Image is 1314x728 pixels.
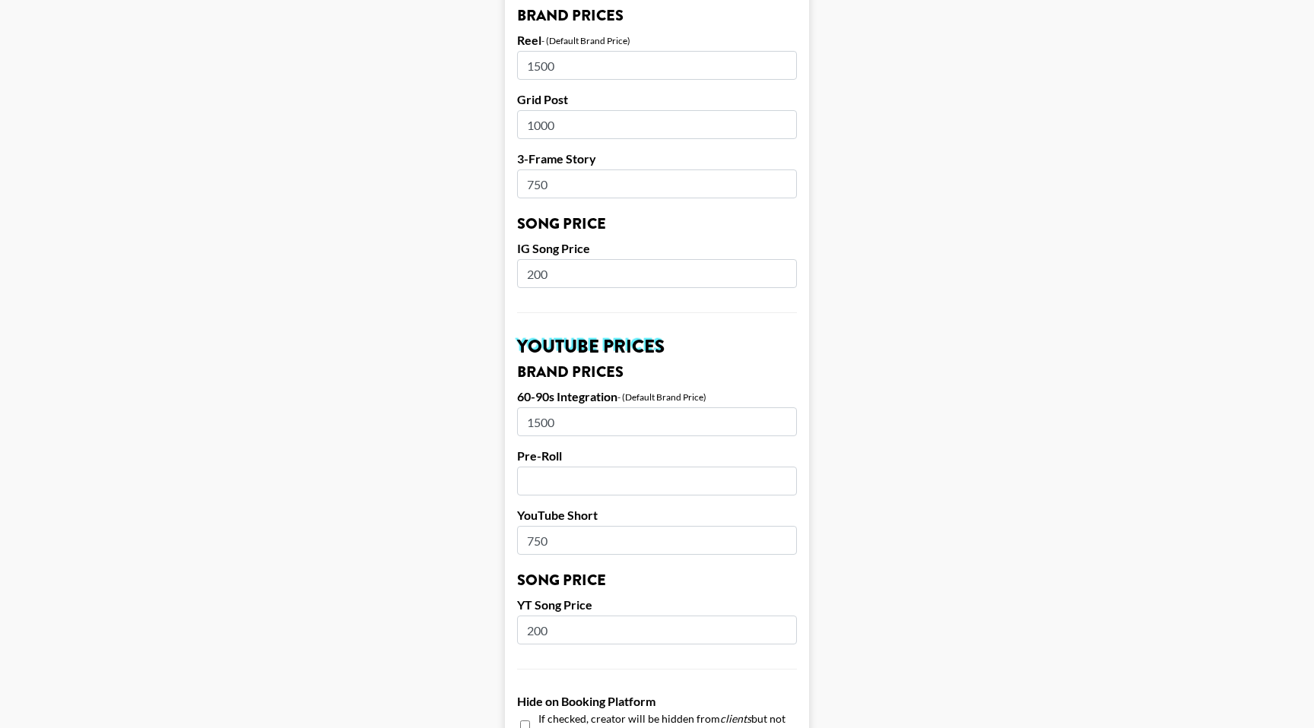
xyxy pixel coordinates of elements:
h2: YouTube Prices [517,337,797,356]
h3: Song Price [517,217,797,232]
label: Grid Post [517,92,797,107]
em: clients [720,712,751,725]
label: YT Song Price [517,597,797,612]
label: 3-Frame Story [517,151,797,166]
label: Hide on Booking Platform [517,694,797,709]
div: - (Default Brand Price) [541,35,630,46]
h3: Brand Prices [517,365,797,380]
label: Pre-Roll [517,448,797,464]
h3: Brand Prices [517,8,797,24]
div: - (Default Brand Price) [617,391,706,403]
label: IG Song Price [517,241,797,256]
h3: Song Price [517,573,797,588]
label: YouTube Short [517,508,797,523]
label: Reel [517,33,541,48]
label: 60-90s Integration [517,389,617,404]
